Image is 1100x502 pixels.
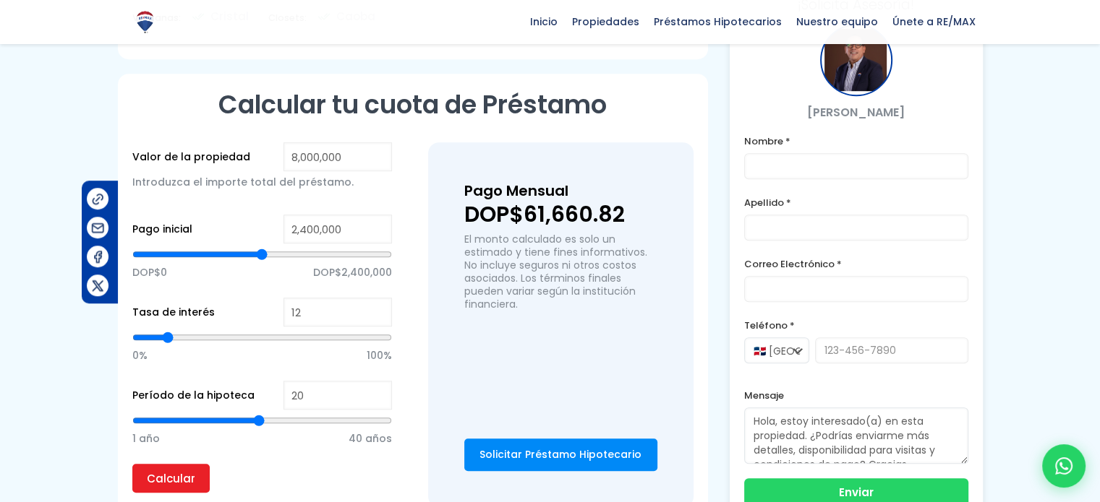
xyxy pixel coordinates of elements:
input: Calcular [132,464,210,493]
textarea: Hola, estoy interesado(a) en esta propiedad. ¿Podrías enviarme más detalles, disponibilidad para ... [744,407,968,464]
input: Years [283,381,392,410]
label: Mensaje [744,386,968,404]
input: % [283,298,392,326]
span: Préstamos Hipotecarios [647,11,789,33]
span: Propiedades [565,11,647,33]
span: 40 años [349,428,392,449]
div: Hugo Pagan [820,24,892,96]
img: Compartir [90,249,106,264]
span: Nuestro equipo [789,11,885,33]
label: Apellido * [744,194,968,212]
img: Compartir [90,220,106,235]
h2: Calcular tu cuota de Préstamo [132,88,694,121]
span: DOP$2,400,000 [313,261,392,283]
p: [PERSON_NAME] [744,103,968,121]
span: Inicio [523,11,565,33]
span: DOP$0 [132,261,167,283]
span: Introduzca el importe total del préstamo. [132,175,354,189]
p: El monto calculado es solo un estimado y tiene fines informativos. No incluye seguros ni otros co... [464,233,657,311]
span: 1 año [132,428,160,449]
p: DOP$61,660.82 [464,204,657,225]
label: Correo Electrónico * [744,255,968,273]
h3: Pago Mensual [464,178,657,204]
img: Compartir [90,278,106,293]
span: 0% [132,345,148,366]
label: Pago inicial [132,220,192,238]
label: Nombre * [744,132,968,150]
a: Solicitar Préstamo Hipotecario [464,438,657,471]
label: Teléfono * [744,316,968,334]
label: Valor de la propiedad [132,148,250,166]
input: 123-456-7890 [815,337,968,363]
img: Compartir [90,191,106,207]
img: Logo de REMAX [132,9,158,35]
input: RD$ [283,215,392,243]
input: RD$ [283,142,392,171]
label: Tasa de interés [132,303,215,321]
span: Únete a RE/MAX [885,11,983,33]
span: 100% [367,345,392,366]
label: Período de la hipoteca [132,386,255,404]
